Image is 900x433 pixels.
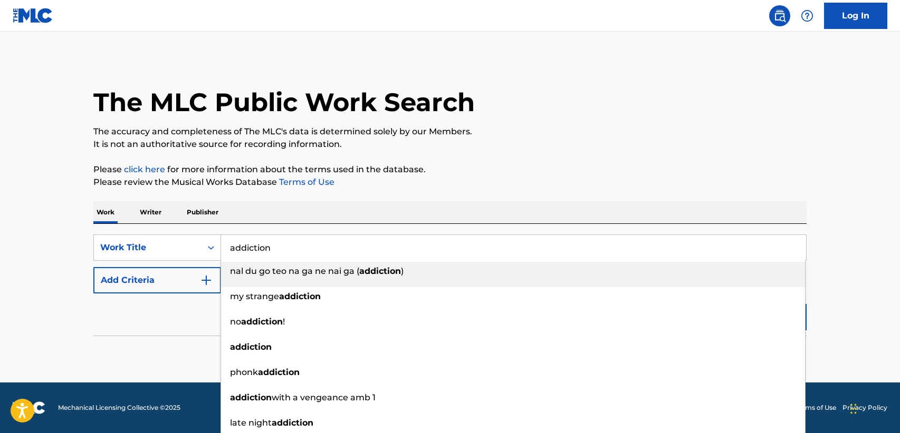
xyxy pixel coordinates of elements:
[93,163,807,176] p: Please for more information about the terms used in the database.
[200,274,213,287] img: 9d2ae6d4665cec9f34b9.svg
[13,8,53,23] img: MLC Logo
[847,382,900,433] iframe: Chat Widget
[279,291,321,301] strong: addiction
[842,403,887,412] a: Privacy Policy
[230,367,258,377] span: phonk
[230,266,359,276] span: nal du go teo na ga ne nai ga (
[850,393,857,425] div: Drag
[230,317,241,327] span: no
[283,317,285,327] span: !
[93,201,118,223] p: Work
[272,418,313,428] strong: addiction
[93,176,807,189] p: Please review the Musical Works Database
[258,367,300,377] strong: addiction
[230,418,272,428] span: late night
[277,177,334,187] a: Terms of Use
[272,392,376,402] span: with a vengeance amb 1
[93,267,221,293] button: Add Criteria
[359,266,401,276] strong: addiction
[124,164,165,174] a: click here
[401,266,404,276] span: )
[230,342,272,352] strong: addiction
[230,392,272,402] strong: addiction
[824,3,887,29] a: Log In
[769,5,790,26] a: Public Search
[773,9,786,22] img: search
[801,9,813,22] img: help
[230,291,279,301] span: my strange
[13,401,45,414] img: logo
[241,317,283,327] strong: addiction
[100,241,195,254] div: Work Title
[93,138,807,151] p: It is not an authoritative source for recording information.
[93,234,807,336] form: Search Form
[184,201,222,223] p: Publisher
[93,125,807,138] p: The accuracy and completeness of The MLC's data is determined solely by our Members.
[58,403,180,412] span: Mechanical Licensing Collective © 2025
[797,5,818,26] div: Help
[93,86,475,118] h1: The MLC Public Work Search
[137,201,165,223] p: Writer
